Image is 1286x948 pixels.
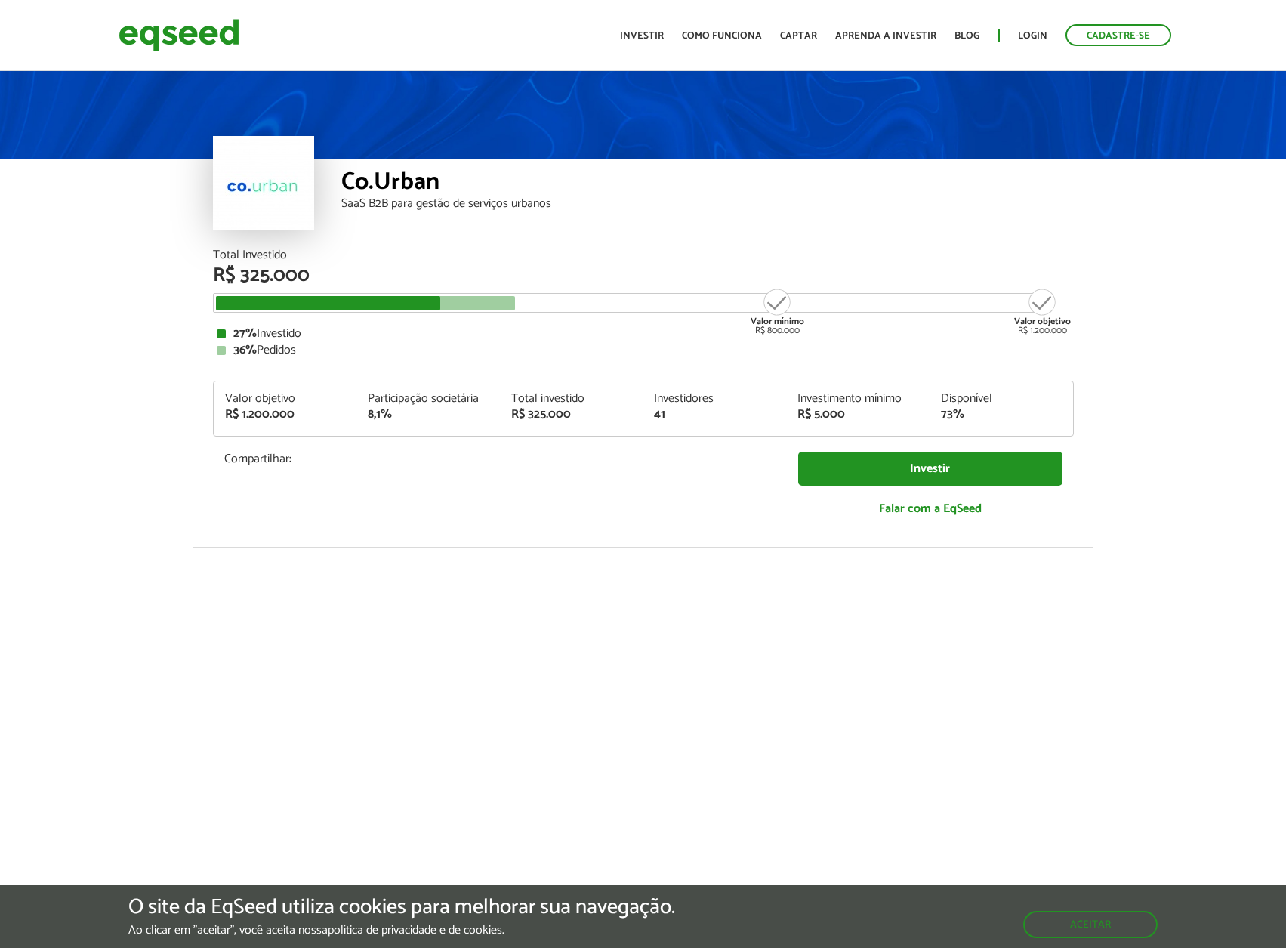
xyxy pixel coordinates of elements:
div: R$ 800.000 [749,287,806,335]
div: R$ 1.200.000 [225,409,346,421]
div: SaaS B2B para gestão de serviços urbanos [341,198,1074,210]
div: Valor objetivo [225,393,346,405]
a: Blog [954,31,979,41]
strong: Valor mínimo [751,314,804,329]
div: Investidores [654,393,775,405]
div: Participação societária [368,393,489,405]
a: Como funciona [682,31,762,41]
div: R$ 325.000 [511,409,632,421]
div: Total Investido [213,249,1074,261]
div: Disponível [941,393,1062,405]
a: Falar com a EqSeed [798,493,1062,524]
a: política de privacidade e de cookies [328,925,502,937]
h5: O site da EqSeed utiliza cookies para melhorar sua navegação. [128,896,675,919]
a: Login [1018,31,1047,41]
a: Investir [798,452,1062,486]
img: EqSeed [119,15,239,55]
div: Co.Urban [341,170,1074,198]
a: Cadastre-se [1065,24,1171,46]
a: Aprenda a investir [835,31,936,41]
a: Investir [620,31,664,41]
div: Investido [217,328,1070,340]
p: Ao clicar em "aceitar", você aceita nossa . [128,923,675,937]
div: 8,1% [368,409,489,421]
div: R$ 1.200.000 [1014,287,1071,335]
div: Investimento mínimo [797,393,918,405]
div: R$ 5.000 [797,409,918,421]
strong: Valor objetivo [1014,314,1071,329]
div: 41 [654,409,775,421]
div: Pedidos [217,344,1070,357]
button: Aceitar [1023,911,1158,938]
strong: 27% [233,323,257,344]
div: R$ 325.000 [213,266,1074,286]
div: Total investido [511,393,632,405]
div: 73% [941,409,1062,421]
p: Compartilhar: [224,452,776,466]
strong: 36% [233,340,257,360]
a: Captar [780,31,817,41]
